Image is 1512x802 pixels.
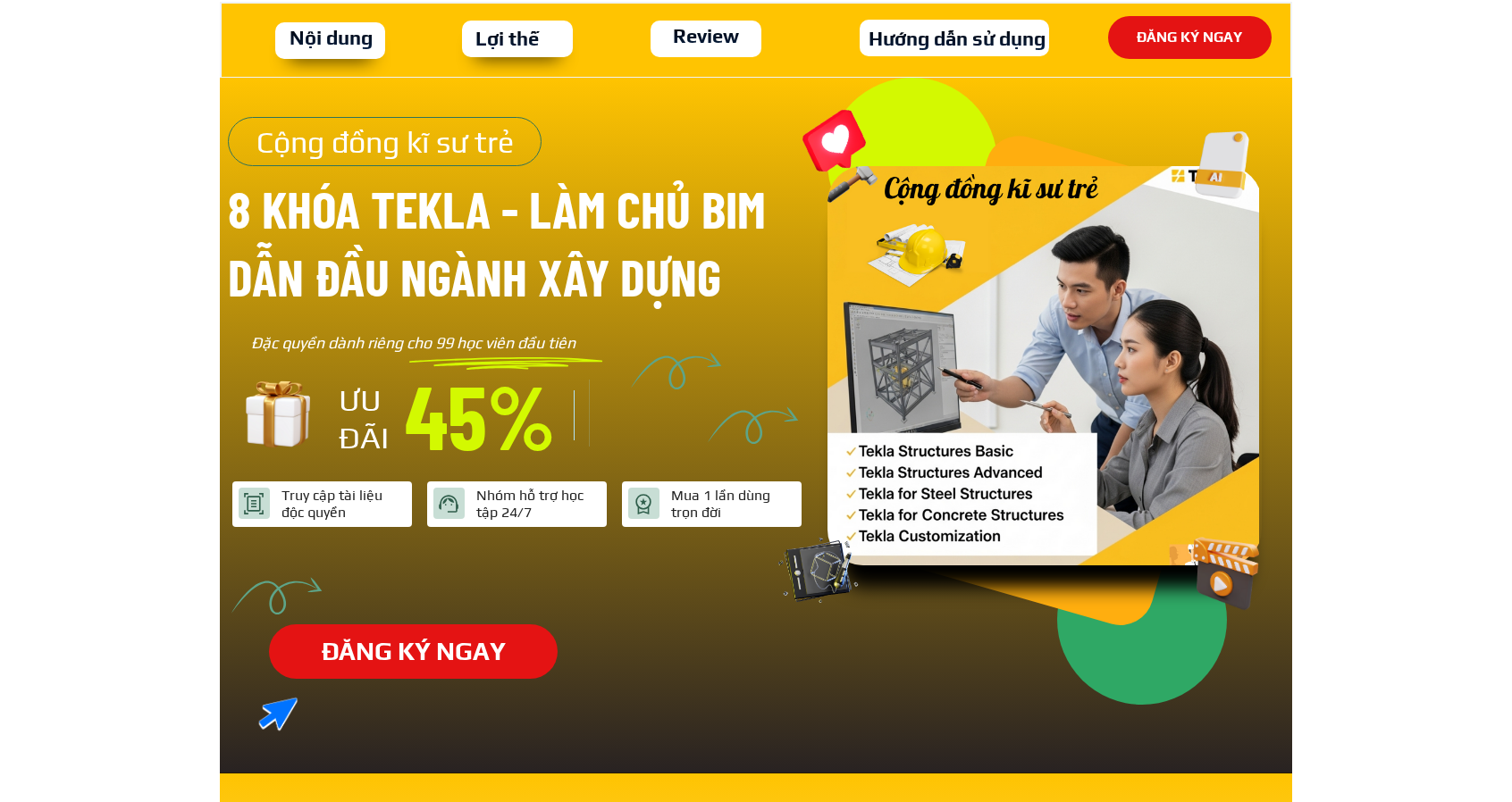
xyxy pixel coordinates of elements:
h3: Hướng dẫn sử dụng [860,23,1054,54]
h3: Nội dung [286,22,375,54]
p: ĐĂNG KÝ NGAY [269,624,558,679]
div: Truy cập tài liệu độc quyền [281,487,407,521]
h3: Lợi thế [470,23,545,54]
div: Nhóm hỗ trợ học tập 24/7 [476,487,601,521]
div: Mua 1 lần dùng trọn đời [671,487,796,521]
h3: 45% [405,370,558,459]
div: Đặc quyền dành riêng cho 99 học viên đầu tiên [251,330,609,356]
span: Cộng đồng kĩ sư trẻ [256,124,514,159]
h3: ƯU ĐÃI [339,381,400,456]
p: ĐĂNG KÝ NGAY [1108,16,1272,59]
h3: 8 khóa TEKLA - làm chủ bim dẫn đầu ngành xây dựng [228,175,826,310]
h3: Review [665,21,746,52]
